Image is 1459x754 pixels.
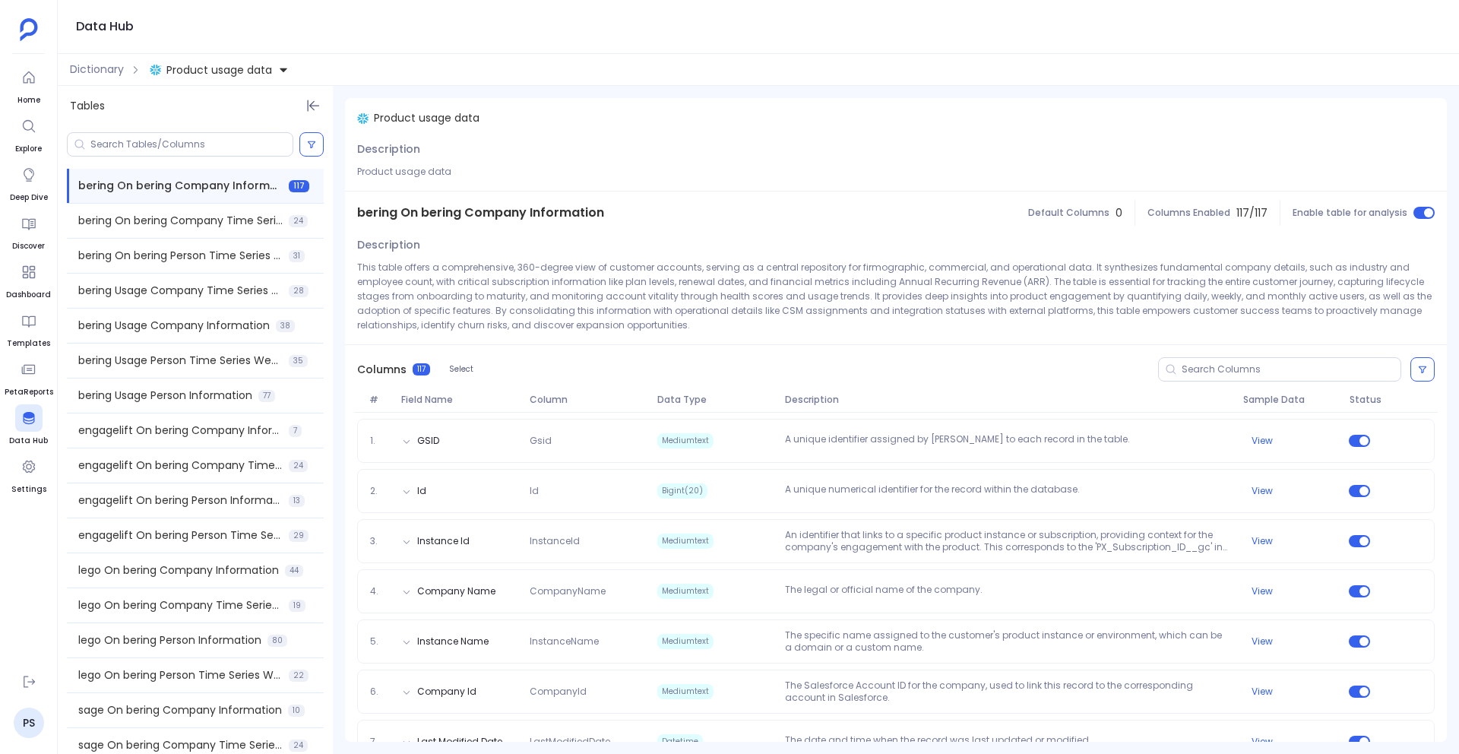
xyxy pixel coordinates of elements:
button: View [1252,585,1273,597]
span: Description [357,141,420,157]
button: View [1252,485,1273,497]
span: Mediumtext [657,584,714,599]
span: bering Usage Person Time Series Weekly [78,353,283,369]
span: engagelift On bering Company Information [78,423,283,439]
p: The date and time when the record was last updated or modified. [779,734,1236,749]
span: Mediumtext [657,534,714,549]
span: bering On bering Company Information [78,178,283,194]
span: 31 [289,250,305,262]
span: CompanyName [524,585,651,597]
div: Tables [58,86,333,126]
span: Datetime [657,734,703,749]
span: Bigint(20) [657,483,707,499]
span: 4. [364,585,396,597]
a: Data Hub [9,404,48,447]
span: Data Type [651,394,779,406]
span: sage On bering Company Time Series Weekly [78,737,283,753]
span: 29 [289,530,309,542]
button: View [1252,635,1273,648]
a: PS [14,708,44,738]
span: 0 [1116,205,1122,221]
span: Settings [11,483,46,496]
span: InstanceName [524,635,651,648]
p: A unique numerical identifier for the record within the database. [779,483,1236,499]
span: Home [15,94,43,106]
p: An identifier that links to a specific product instance or subscription, providing context for th... [779,529,1236,553]
span: lego On bering Person Information [78,632,261,648]
button: Last Modified Date [417,736,502,748]
span: lego On bering Company Information [78,562,279,578]
span: InstanceId [524,535,651,547]
h1: Data Hub [76,16,134,37]
a: PetaReports [5,356,53,398]
p: The specific name assigned to the customer's product instance or environment, which can be a doma... [779,629,1236,654]
button: Hide Tables [302,95,324,116]
span: Dictionary [70,62,124,78]
span: 10 [288,705,305,717]
span: engagelift On bering Company Time Series Weekly [78,458,283,474]
span: 22 [289,670,309,682]
span: 2. [364,485,396,497]
span: LastModifiedDate [524,736,651,748]
span: Templates [7,337,50,350]
span: lego On bering Person Time Series Weekly [78,667,283,683]
button: View [1252,686,1273,698]
span: engagelift On bering Person Information [78,493,283,508]
button: View [1252,435,1273,447]
span: Mediumtext [657,634,714,649]
button: Company Name [417,585,495,597]
p: Product usage data [357,164,1435,179]
span: 24 [289,215,308,227]
button: Select [439,360,483,379]
span: 117 [413,363,430,375]
p: This table offers a comprehensive, 360-degree view of customer accounts, serving as a central rep... [357,260,1435,332]
span: Columns Enabled [1147,207,1230,219]
span: 44 [285,565,303,577]
span: 7 [289,425,302,437]
span: Sample Data [1237,394,1343,406]
a: Explore [15,112,43,155]
span: 1. [364,435,396,447]
p: A unique identifier assigned by [PERSON_NAME] to each record in the table. [779,433,1236,448]
span: 35 [289,355,308,367]
a: Templates [7,307,50,350]
span: bering On bering Person Time Series Weekly [78,248,283,264]
span: 28 [289,285,309,297]
span: Field Name [395,394,523,406]
span: Mediumtext [657,684,714,699]
span: bering On bering Company Information [357,204,604,222]
span: 24 [289,460,308,472]
span: 117 / 117 [1236,205,1268,221]
button: Company Id [417,686,476,698]
input: Search Tables/Columns [90,138,293,150]
span: Mediumtext [657,433,714,448]
button: Product usage data [147,58,292,82]
button: Id [417,485,426,497]
span: PetaReports [5,386,53,398]
span: 77 [258,390,275,402]
span: Gsid [524,435,651,447]
span: Product usage data [374,110,479,126]
span: 19 [289,600,305,612]
span: 6. [364,686,396,698]
a: Settings [11,453,46,496]
span: 7. [364,736,396,748]
img: snowflake.svg [150,64,162,76]
span: 3. [364,535,396,547]
input: Search Columns [1182,363,1400,375]
span: bering Usage Company Time Series Weekly [78,283,283,299]
span: Columns [357,362,407,378]
span: 117 [289,180,309,192]
span: Data Hub [9,435,48,447]
span: sage On bering Company Information [78,702,282,718]
span: Id [524,485,651,497]
span: lego On bering Company Time Series Weekly [78,597,283,613]
span: Enable table for analysis [1293,207,1407,219]
span: 13 [289,495,305,507]
span: 80 [267,635,287,647]
button: Instance Name [417,635,489,648]
span: Description [357,237,420,253]
span: 24 [289,740,308,752]
a: Home [15,64,43,106]
button: View [1252,535,1273,547]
